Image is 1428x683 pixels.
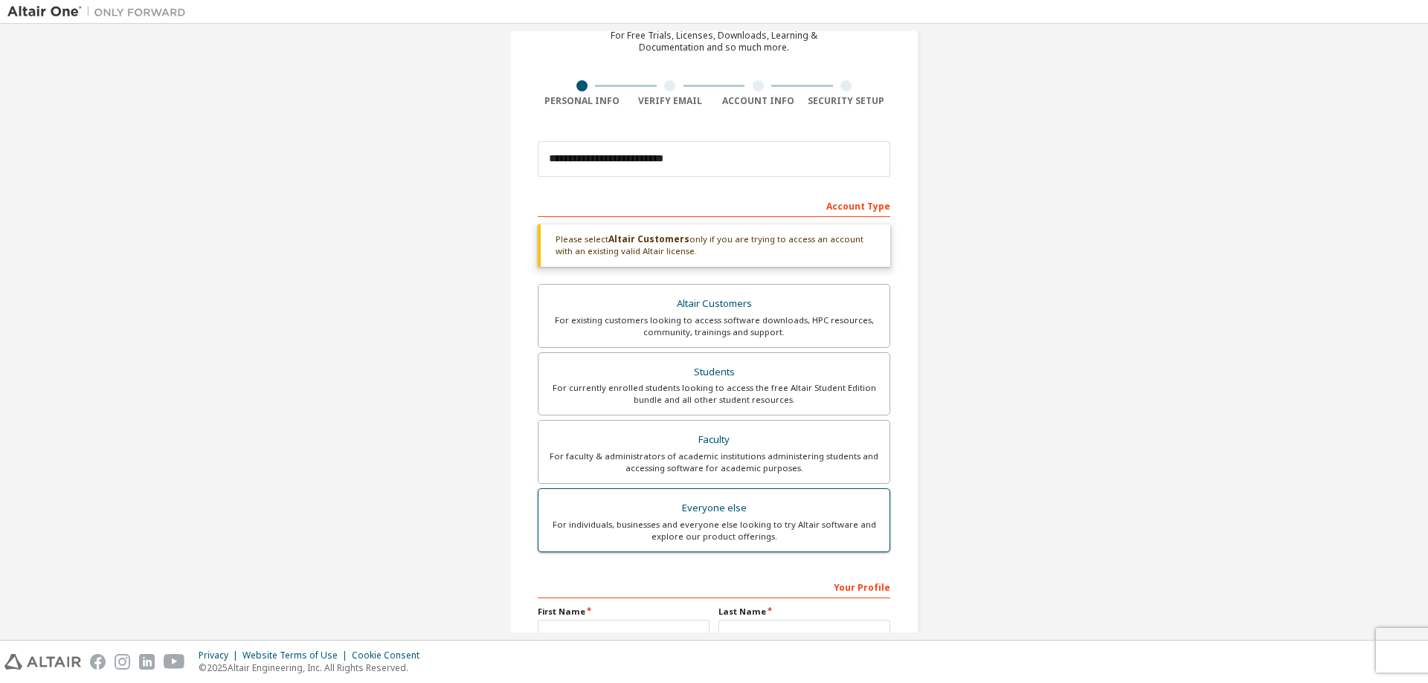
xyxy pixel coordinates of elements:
[7,4,193,19] img: Altair One
[115,654,130,670] img: instagram.svg
[164,654,185,670] img: youtube.svg
[90,654,106,670] img: facebook.svg
[538,193,890,217] div: Account Type
[803,95,891,107] div: Security Setup
[242,650,352,661] div: Website Terms of Use
[538,574,890,598] div: Your Profile
[547,450,881,474] div: For faculty & administrators of academic institutions administering students and accessing softwa...
[538,95,626,107] div: Personal Info
[718,606,890,618] label: Last Name
[547,382,881,406] div: For currently enrolled students looking to access the free Altair Student Edition bundle and all ...
[538,224,890,267] div: Please select only if you are trying to access an account with an existing valid Altair license.
[547,314,881,338] div: For existing customers looking to access software downloads, HPC resources, community, trainings ...
[547,498,881,519] div: Everyone else
[547,519,881,543] div: For individuals, businesses and everyone else looking to try Altair software and explore our prod...
[538,606,710,618] label: First Name
[547,430,881,450] div: Faculty
[139,654,155,670] img: linkedin.svg
[547,362,881,383] div: Students
[352,650,428,661] div: Cookie Consent
[626,95,715,107] div: Verify Email
[199,661,428,674] p: © 2025 Altair Engineering, Inc. All Rights Reserved.
[611,30,817,54] div: For Free Trials, Licenses, Downloads, Learning & Documentation and so much more.
[547,294,881,314] div: Altair Customers
[4,654,81,670] img: altair_logo.svg
[608,233,689,245] b: Altair Customers
[199,650,242,661] div: Privacy
[714,95,803,107] div: Account Info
